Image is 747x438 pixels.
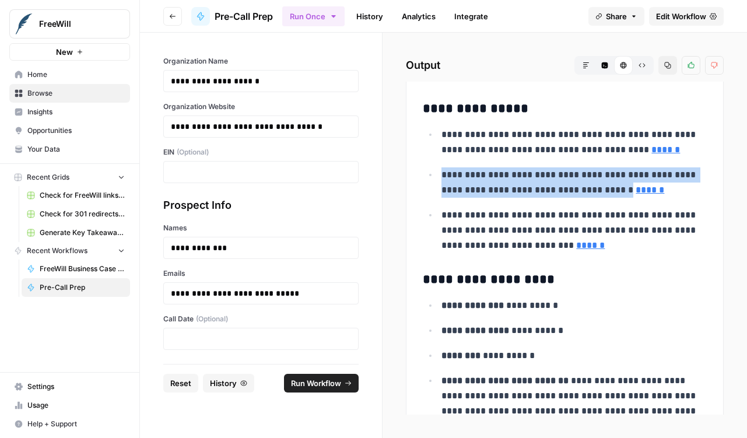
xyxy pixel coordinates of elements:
button: Reset [163,374,198,393]
a: Generate Key Takeaways from Webinar Transcripts [22,223,130,242]
label: Names [163,223,359,233]
a: Integrate [447,7,495,26]
a: Your Data [9,140,130,159]
span: FreeWill Business Case Generator v2 [40,264,125,274]
button: New [9,43,130,61]
button: Recent Workflows [9,242,130,260]
label: EIN [163,147,359,157]
span: Home [27,69,125,80]
img: FreeWill Logo [13,13,34,34]
span: Check for FreeWill links on partner's external website [40,190,125,201]
span: Pre-Call Prep [40,282,125,293]
a: Pre-Call Prep [191,7,273,26]
button: Share [588,7,644,26]
a: Check for 301 redirects on page Grid [22,205,130,223]
a: Usage [9,396,130,415]
button: Workspace: FreeWill [9,9,130,38]
span: Reset [170,377,191,389]
span: Pre-Call Prep [215,9,273,23]
a: Opportunities [9,121,130,140]
label: Emails [163,268,359,279]
label: Call Date [163,314,359,324]
span: Your Data [27,144,125,155]
button: Run Workflow [284,374,359,393]
span: Usage [27,400,125,411]
div: Prospect Info [163,197,359,213]
span: Run Workflow [291,377,341,389]
span: Insights [27,107,125,117]
button: Run Once [282,6,345,26]
label: Organization Website [163,101,359,112]
a: History [349,7,390,26]
label: Organization Name [163,56,359,66]
span: FreeWill [39,18,110,30]
span: Edit Workflow [656,10,706,22]
span: Settings [27,381,125,392]
a: Settings [9,377,130,396]
a: FreeWill Business Case Generator v2 [22,260,130,278]
span: (Optional) [177,147,209,157]
button: Help + Support [9,415,130,433]
a: Home [9,65,130,84]
span: Check for 301 redirects on page Grid [40,209,125,219]
h2: Output [406,56,724,75]
span: Generate Key Takeaways from Webinar Transcripts [40,227,125,238]
button: Recent Grids [9,169,130,186]
a: Browse [9,84,130,103]
span: Help + Support [27,419,125,429]
span: Opportunities [27,125,125,136]
a: Check for FreeWill links on partner's external website [22,186,130,205]
span: Browse [27,88,125,99]
span: Share [606,10,627,22]
a: Analytics [395,7,443,26]
span: New [56,46,73,58]
a: Pre-Call Prep [22,278,130,297]
span: Recent Grids [27,172,69,183]
span: Recent Workflows [27,246,87,256]
span: (Optional) [196,314,228,324]
span: History [210,377,237,389]
a: Insights [9,103,130,121]
a: Edit Workflow [649,7,724,26]
button: History [203,374,254,393]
